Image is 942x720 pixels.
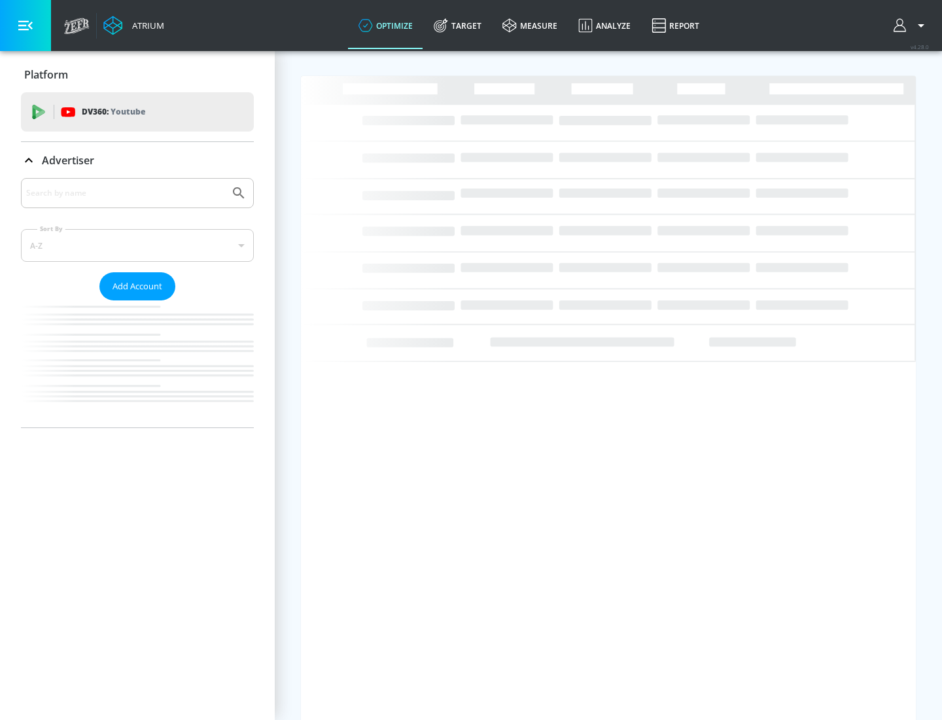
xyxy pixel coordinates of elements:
div: Platform [21,56,254,93]
a: optimize [348,2,423,49]
button: Add Account [99,272,175,300]
p: Advertiser [42,153,94,168]
a: Target [423,2,492,49]
a: Analyze [568,2,641,49]
label: Sort By [37,225,65,233]
nav: list of Advertiser [21,300,254,427]
a: measure [492,2,568,49]
span: Add Account [113,279,162,294]
p: Platform [24,67,68,82]
p: Youtube [111,105,145,118]
p: DV360: [82,105,145,119]
div: DV360: Youtube [21,92,254,132]
span: v 4.28.0 [911,43,929,50]
div: Advertiser [21,178,254,427]
a: Report [641,2,710,49]
a: Atrium [103,16,164,35]
input: Search by name [26,185,224,202]
div: Advertiser [21,142,254,179]
div: A-Z [21,229,254,262]
div: Atrium [127,20,164,31]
